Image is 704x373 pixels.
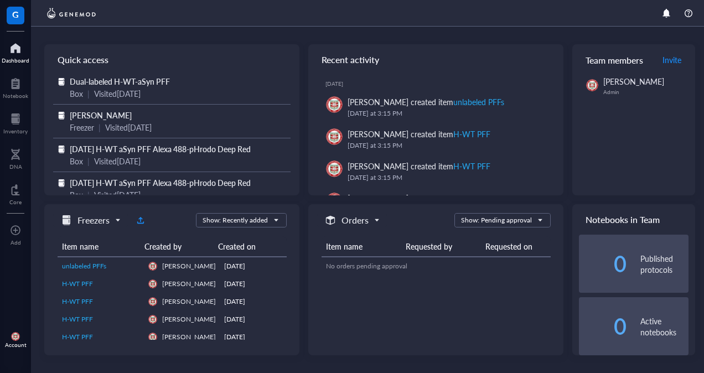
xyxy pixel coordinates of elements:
div: Box [70,87,83,100]
a: Dashboard [2,39,29,64]
div: Visited [DATE] [94,87,141,100]
span: [PERSON_NAME] [70,110,132,121]
div: [DATE] at 3:15 PM [348,108,546,119]
img: 5d3a41d7-b5b4-42d2-8097-bb9912150ea2.jpeg [148,262,157,271]
a: Core [9,181,22,205]
a: H-WT PFF [62,279,139,289]
div: Admin [603,89,689,95]
span: Invite [662,54,681,65]
button: Invite [662,51,682,69]
span: [PERSON_NAME] [162,261,216,271]
span: H-WT PFF [62,297,93,306]
div: Freezer [70,121,94,133]
img: genemod-logo [44,7,99,20]
div: | [99,121,101,133]
span: [PERSON_NAME] [603,76,664,87]
div: Account [5,341,27,348]
span: H-WT PFF [62,332,93,341]
img: 5d3a41d7-b5b4-42d2-8097-bb9912150ea2.jpeg [148,315,157,324]
span: [DATE] H-WT aSyn PFF Alexa 488-pHrodo Deep Red [70,143,251,154]
div: Notebook [3,92,28,99]
div: Team members [572,44,695,75]
div: Quick access [44,44,299,75]
h5: Orders [341,214,369,227]
span: G [12,7,19,21]
div: 0 [579,255,627,273]
img: 5d3a41d7-b5b4-42d2-8097-bb9912150ea2.jpeg [326,160,343,177]
div: No orders pending approval [326,261,546,271]
a: H-WT PFF [62,297,139,307]
a: unlabeled PFFs [62,261,139,271]
div: | [87,87,90,100]
a: Notebook [3,75,28,99]
div: Recent activity [308,44,563,75]
div: Box [70,189,83,201]
th: Item name [58,236,140,257]
a: DNA [9,146,22,170]
div: [DATE] [224,297,282,307]
div: Notebooks in Team [572,204,695,235]
span: [PERSON_NAME] [162,332,216,341]
div: [PERSON_NAME] created item [348,96,504,108]
th: Created by [140,236,214,257]
img: 5d3a41d7-b5b4-42d2-8097-bb9912150ea2.jpeg [11,332,20,341]
div: Show: Pending approval [461,215,532,225]
th: Requested by [401,236,481,257]
img: 5d3a41d7-b5b4-42d2-8097-bb9912150ea2.jpeg [148,297,157,306]
span: [PERSON_NAME] [162,297,216,306]
div: H-WT PFF [453,128,490,139]
div: [DATE] at 3:15 PM [348,172,546,183]
div: Add [11,239,21,246]
img: 5d3a41d7-b5b4-42d2-8097-bb9912150ea2.jpeg [586,79,598,91]
img: 5d3a41d7-b5b4-42d2-8097-bb9912150ea2.jpeg [148,279,157,288]
div: Core [9,199,22,205]
div: Show: Recently added [203,215,268,225]
th: Item name [322,236,401,257]
div: DNA [9,163,22,170]
div: Published protocols [640,253,689,275]
span: [PERSON_NAME] [162,279,216,288]
a: [PERSON_NAME] created itemunlabeled PFFs[DATE] at 3:15 PM [317,91,555,123]
div: | [87,155,90,167]
a: H-WT PFF [62,314,139,324]
div: [DATE] [224,332,282,342]
span: Dual-labeled H-WT-aSyn PFF [70,76,170,87]
div: Visited [DATE] [94,189,141,201]
div: 0 [579,318,627,335]
a: Inventory [3,110,28,134]
div: [DATE] [224,261,282,271]
span: [PERSON_NAME] [162,314,216,324]
span: [DATE] H-WT aSyn PFF Alexa 488-pHrodo Deep Red [70,177,251,188]
h5: Freezers [77,214,110,227]
div: unlabeled PFFs [453,96,504,107]
div: Inventory [3,128,28,134]
a: H-WT PFF [62,332,139,342]
div: Visited [DATE] [105,121,152,133]
div: Dashboard [2,57,29,64]
div: [DATE] [224,279,282,289]
span: H-WT PFF [62,279,93,288]
img: 5d3a41d7-b5b4-42d2-8097-bb9912150ea2.jpeg [326,96,343,113]
div: [PERSON_NAME] created item [348,160,490,172]
th: Requested on [481,236,551,257]
div: Box [70,155,83,167]
div: [PERSON_NAME] created item [348,128,490,140]
div: Visited [DATE] [94,155,141,167]
a: [PERSON_NAME] created itemH-WT PFF[DATE] at 3:15 PM [317,156,555,188]
div: [DATE] at 3:15 PM [348,140,546,151]
a: [PERSON_NAME] created itemH-WT PFF[DATE] at 3:15 PM [317,123,555,156]
div: Active notebooks [640,315,689,338]
div: H-WT PFF [453,160,490,172]
div: | [87,189,90,201]
div: [DATE] [325,80,555,87]
th: Created on [214,236,278,257]
div: [DATE] [224,314,282,324]
span: unlabeled PFFs [62,261,106,271]
img: 5d3a41d7-b5b4-42d2-8097-bb9912150ea2.jpeg [148,333,157,341]
img: 5d3a41d7-b5b4-42d2-8097-bb9912150ea2.jpeg [326,128,343,145]
span: H-WT PFF [62,314,93,324]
